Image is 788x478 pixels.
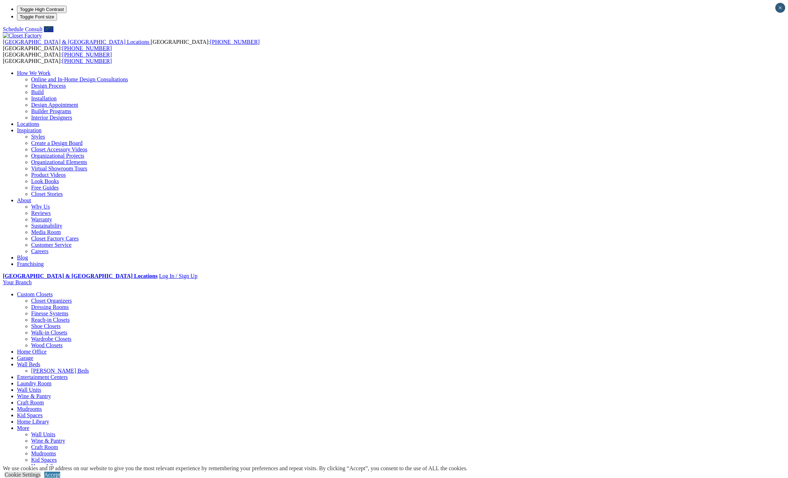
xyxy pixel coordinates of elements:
[17,393,51,399] a: Wine & Pantry
[31,140,82,146] a: Create a Design Board
[17,380,51,386] a: Laundry Room
[31,229,61,235] a: Media Room
[3,39,149,45] span: [GEOGRAPHIC_DATA] & [GEOGRAPHIC_DATA] Locations
[17,349,47,355] a: Home Office
[31,185,59,191] a: Free Guides
[31,172,66,178] a: Product Videos
[17,197,31,203] a: About
[31,431,55,437] a: Wall Units
[17,361,40,367] a: Wall Beds
[31,342,63,348] a: Wood Closets
[3,39,260,51] span: [GEOGRAPHIC_DATA]: [GEOGRAPHIC_DATA]:
[31,153,84,159] a: Organizational Projects
[17,261,44,267] a: Franchising
[31,134,45,140] a: Styles
[31,191,63,197] a: Closet Stories
[31,159,87,165] a: Organizational Elements
[31,463,63,469] a: Home Library
[31,298,72,304] a: Closet Organizers
[31,95,57,101] a: Installation
[31,223,62,229] a: Sustainability
[31,242,71,248] a: Customer Service
[17,374,68,380] a: Entertainment Centers
[20,7,64,12] span: Toggle High Contrast
[62,45,112,51] a: [PHONE_NUMBER]
[17,355,33,361] a: Garage
[31,323,61,329] a: Shoe Closets
[17,291,53,297] a: Custom Closets
[17,121,39,127] a: Locations
[31,178,59,184] a: Look Books
[17,419,49,425] a: Home Library
[17,255,28,261] a: Blog
[17,6,67,13] button: Toggle High Contrast
[20,14,54,19] span: Toggle Font size
[3,279,31,285] a: Your Branch
[159,273,197,279] a: Log In / Sign Up
[62,58,112,64] a: [PHONE_NUMBER]
[17,70,51,76] a: How We Work
[31,235,79,241] a: Closet Factory Cares
[17,387,41,393] a: Wall Units
[5,472,41,478] a: Cookie Settings
[210,39,259,45] a: [PHONE_NUMBER]
[31,102,78,108] a: Design Appointment
[17,425,29,431] a: More menu text will display only on big screen
[3,33,42,39] img: Closet Factory
[31,450,56,456] a: Mudrooms
[17,400,44,406] a: Craft Room
[31,146,87,152] a: Closet Accessory Videos
[3,273,157,279] a: [GEOGRAPHIC_DATA] & [GEOGRAPHIC_DATA] Locations
[31,216,52,222] a: Warranty
[31,310,68,316] a: Finesse Systems
[31,368,89,374] a: [PERSON_NAME] Beds
[17,412,42,418] a: Kid Spaces
[31,457,57,463] a: Kid Spaces
[31,304,69,310] a: Dressing Rooms
[775,3,785,13] button: Close
[44,472,60,478] a: Accept
[44,26,53,32] a: Call
[31,115,72,121] a: Interior Designers
[17,13,57,21] button: Toggle Font size
[3,52,112,64] span: [GEOGRAPHIC_DATA]: [GEOGRAPHIC_DATA]:
[31,89,44,95] a: Build
[31,438,65,444] a: Wine & Pantry
[31,248,48,254] a: Careers
[31,444,58,450] a: Craft Room
[3,465,467,472] div: We use cookies and IP address on our website to give you the most relevant experience by remember...
[31,336,71,342] a: Wardrobe Closets
[31,317,70,323] a: Reach-in Closets
[31,204,50,210] a: Why Us
[3,39,151,45] a: [GEOGRAPHIC_DATA] & [GEOGRAPHIC_DATA] Locations
[31,108,71,114] a: Builder Programs
[17,127,41,133] a: Inspiration
[17,406,42,412] a: Mudrooms
[3,26,42,32] a: Schedule Consult
[31,83,66,89] a: Design Process
[31,210,51,216] a: Reviews
[31,165,87,171] a: Virtual Showroom Tours
[31,330,67,336] a: Walk-in Closets
[62,52,112,58] a: [PHONE_NUMBER]
[31,76,128,82] a: Online and In-Home Design Consultations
